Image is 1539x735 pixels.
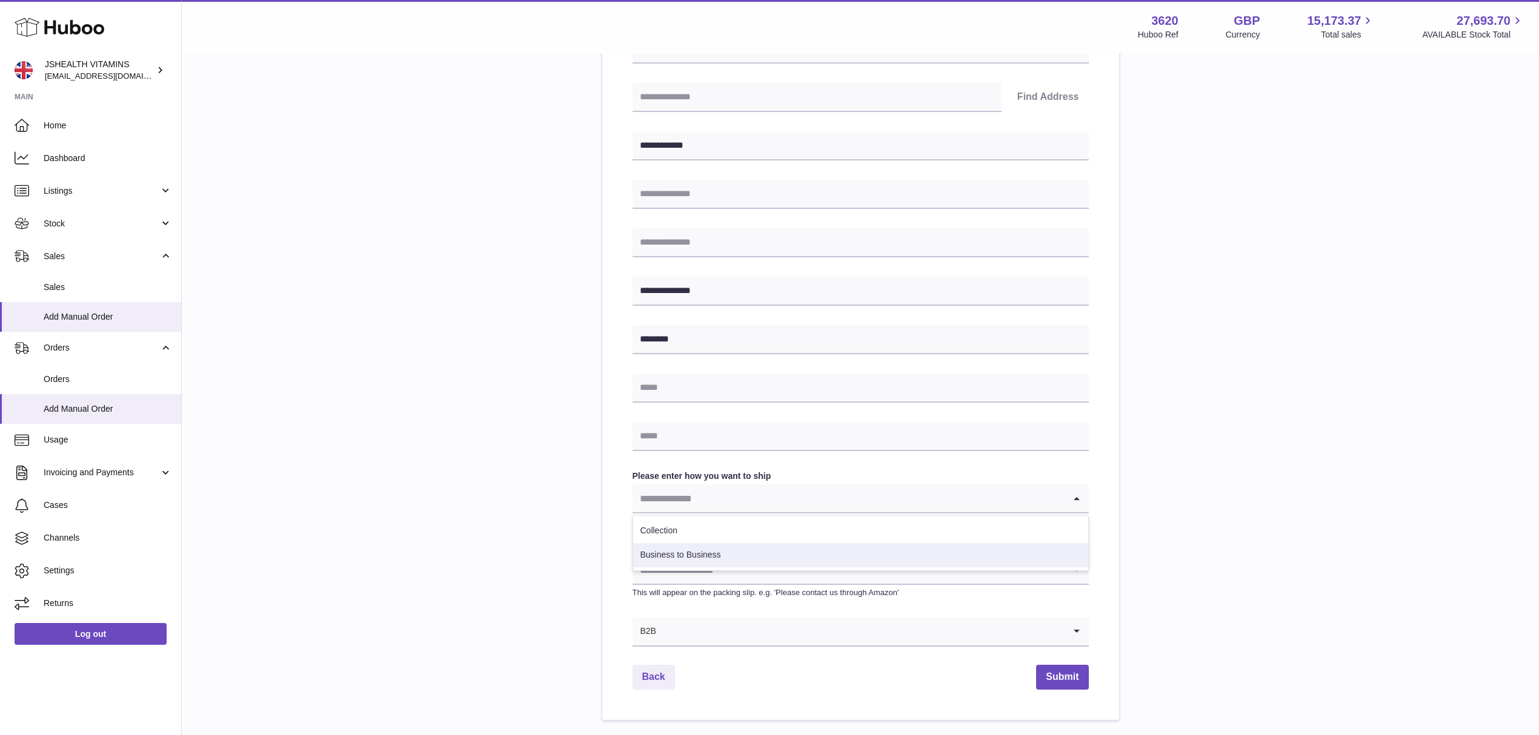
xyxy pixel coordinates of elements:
span: Orders [44,374,172,385]
span: Listings [44,185,159,197]
strong: GBP [1234,13,1260,29]
input: Search for option [657,618,1065,645]
div: Search for option [633,618,1089,647]
span: Returns [44,598,172,609]
span: Total sales [1321,29,1375,41]
span: Channels [44,532,172,544]
label: Please enter how you want to ship [633,470,1089,482]
span: B2B [633,618,657,645]
span: Dashboard [44,153,172,164]
div: Huboo Ref [1138,29,1178,41]
div: Currency [1226,29,1260,41]
strong: 3620 [1151,13,1178,29]
span: Sales [44,282,172,293]
span: 15,173.37 [1307,13,1361,29]
input: Search for option [633,484,1065,512]
span: AVAILABLE Stock Total [1422,29,1524,41]
span: Invoicing and Payments [44,467,159,478]
span: 27,693.70 [1457,13,1511,29]
a: Log out [15,623,167,645]
a: 15,173.37 Total sales [1307,13,1375,41]
img: internalAdmin-3620@internal.huboo.com [15,61,33,79]
span: Settings [44,565,172,576]
p: This will appear on the packing slip. e.g. 'Please contact us through Amazon' [633,587,1089,598]
a: 27,693.70 AVAILABLE Stock Total [1422,13,1524,41]
span: Home [44,120,172,131]
li: Business to Business [633,543,1088,567]
a: Back [633,665,675,690]
span: Stock [44,218,159,229]
span: Cases [44,499,172,511]
div: Search for option [633,556,1089,585]
span: Orders [44,342,159,354]
span: Sales [44,251,159,262]
span: [EMAIL_ADDRESS][DOMAIN_NAME] [45,71,178,81]
span: Add Manual Order [44,311,172,323]
li: Collection [633,519,1088,543]
span: Usage [44,434,172,446]
div: JSHEALTH VITAMINS [45,59,154,82]
button: Submit [1036,665,1088,690]
span: Add Manual Order [44,403,172,415]
div: Search for option [633,484,1089,513]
